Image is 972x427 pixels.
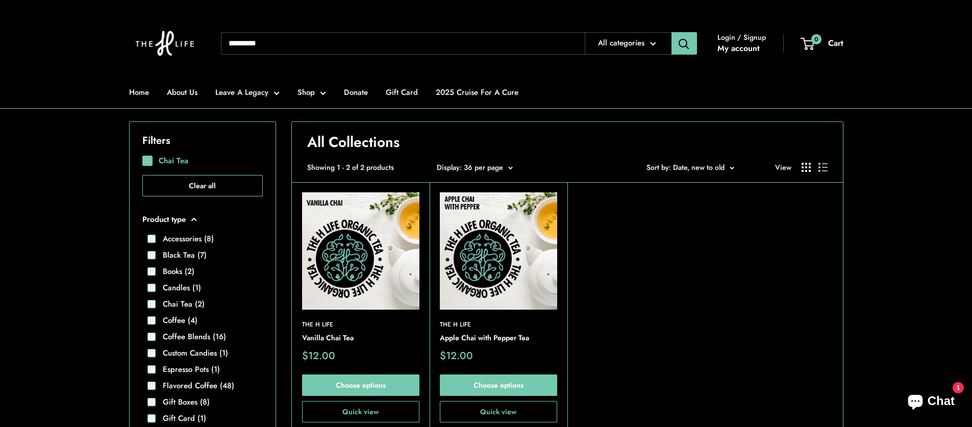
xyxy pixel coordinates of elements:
a: The H Life [440,320,557,330]
a: The H Life [302,320,419,330]
a: Home [129,85,149,99]
label: Gift Card (1) [156,413,206,424]
button: Display products as list [818,163,828,172]
a: Leave A Legacy [215,85,280,99]
label: Coffee Blends (16) [156,331,226,343]
button: Quick view [302,401,419,422]
a: Donate [344,85,368,99]
a: Gift Card [386,85,418,99]
p: Filters [142,131,263,150]
a: 2025 Cruise For A Cure [436,85,518,99]
span: View [775,161,791,174]
a: Choose options [440,374,557,396]
span: Login / Signup [717,31,766,44]
label: Flavored Coffee (48) [156,380,234,392]
button: Display products as grid [802,163,811,172]
inbox-online-store-chat: Shopify online store chat [899,386,964,419]
button: Sort by: Date, new to old [646,161,734,174]
a: Apple Chai with Pepper Tea [440,333,557,344]
button: Product type [142,212,263,227]
button: Display: 36 per page [437,161,513,174]
a: 0 Cart [802,36,843,51]
a: Choose options [302,374,419,396]
img: Apple Chai with Pepper [440,192,557,310]
span: 0 [811,34,821,44]
label: Candles (1) [156,282,201,294]
a: My account [717,41,760,56]
span: Cart [828,37,843,49]
span: $12.00 [440,351,473,361]
button: Quick view [440,401,557,422]
label: Chai Tea [142,153,263,169]
label: Accessories (8) [156,233,214,245]
span: $12.00 [302,351,335,361]
label: Books (2) [156,266,194,278]
span: Showing 1 - 2 of 2 products [307,161,394,174]
label: Chai Tea (2) [156,298,205,310]
a: Vanilla Chai Tea [302,333,419,344]
label: Black Tea (7) [156,249,207,261]
button: Clear all [142,175,263,196]
h1: All Collections [307,132,828,153]
a: Shop [297,85,326,99]
img: Vanilla Chai [302,192,419,310]
label: Espresso Pots (1) [156,364,220,375]
span: Sort by: Date, new to old [646,162,725,172]
input: Search... [221,32,585,55]
label: Custom Candies (1) [156,347,228,359]
button: Search [671,32,697,55]
label: Coffee (4) [156,315,197,326]
label: Gift Boxes (8) [156,396,210,408]
a: About Us [167,85,197,99]
img: The H Life [129,10,201,77]
span: Display: 36 per page [437,162,503,172]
